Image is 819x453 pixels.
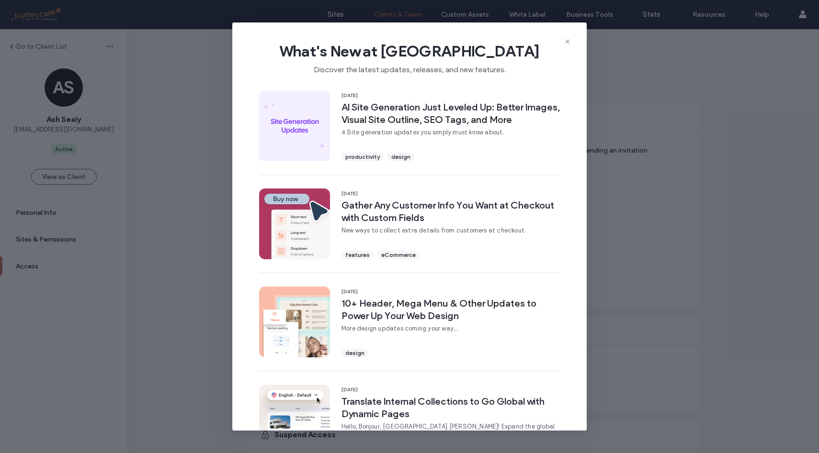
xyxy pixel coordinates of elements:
span: eCommerce [381,251,416,259]
span: features [345,251,370,259]
span: productivity [345,153,380,161]
span: Hello, Bonjour, [GEOGRAPHIC_DATA] [PERSON_NAME]! Expand the global reach of your collection-based... [341,422,560,441]
span: What's New at [GEOGRAPHIC_DATA] [248,42,571,61]
span: More design updates coming your way... [341,324,560,333]
span: AI Site Generation Just Leveled Up: Better Images, Visual Site Outline, SEO Tags, and More [341,101,560,126]
span: Translate Internal Collections to Go Global with Dynamic Pages [341,395,560,420]
span: [DATE] [341,387,560,393]
span: design [391,153,410,161]
span: [DATE] [341,190,560,197]
span: Discover the latest updates, releases, and new features. [248,61,571,75]
span: Gather Any Customer Info You Want at Checkout with Custom Fields [341,199,560,224]
span: 10+ Header, Mega Menu & Other Updates to Power Up Your Web Design [341,297,560,322]
span: design [345,349,364,357]
span: New ways to collect extra details from customers at checkout. [341,226,560,235]
span: 4 Site generation updates you simply must know about. [341,128,560,137]
span: [DATE] [341,288,560,295]
span: [DATE] [341,92,560,99]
